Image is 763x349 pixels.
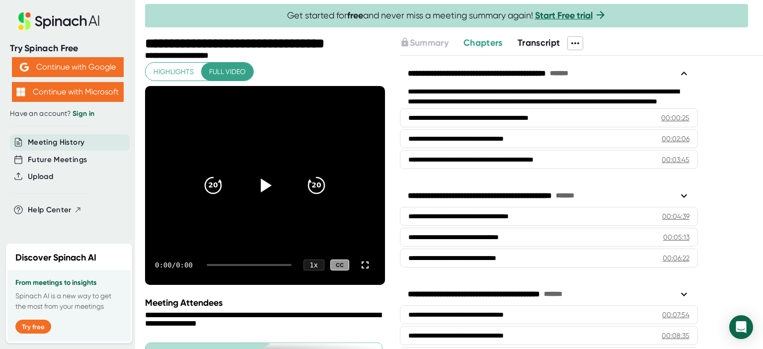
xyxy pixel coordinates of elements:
[662,211,689,221] div: 00:04:39
[518,36,560,50] button: Transcript
[10,43,125,54] div: Try Spinach Free
[661,113,689,123] div: 00:00:25
[153,66,194,78] span: Highlights
[400,36,449,50] button: Summary
[304,260,324,270] div: 1 x
[463,37,503,48] span: Chapters
[400,36,463,50] div: Upgrade to access
[145,297,387,308] div: Meeting Attendees
[347,10,363,21] b: free
[28,154,87,166] button: Future Meetings
[663,253,689,263] div: 00:06:22
[663,232,689,242] div: 00:05:13
[15,279,123,287] h3: From meetings to insights
[662,134,689,144] div: 00:02:06
[155,261,195,269] div: 0:00 / 0:00
[518,37,560,48] span: Transcript
[10,109,125,118] div: Have an account?
[28,204,82,216] button: Help Center
[12,57,124,77] button: Continue with Google
[28,137,84,148] button: Meeting History
[287,10,607,21] span: Get started for and never miss a meeting summary again!
[20,63,29,72] img: Aehbyd4JwY73AAAAAElFTkSuQmCC
[15,291,123,312] p: Spinach AI is a new way to get the most from your meetings
[729,315,753,339] div: Open Intercom Messenger
[410,37,449,48] span: Summary
[73,109,94,118] a: Sign in
[15,251,96,264] h2: Discover Spinach AI
[330,260,349,271] div: CC
[662,155,689,165] div: 00:03:45
[201,63,253,81] button: Full video
[662,331,689,341] div: 00:08:35
[463,36,503,50] button: Chapters
[28,204,72,216] span: Help Center
[662,310,689,320] div: 00:07:54
[209,66,245,78] span: Full video
[535,10,593,21] a: Start Free trial
[15,320,51,334] button: Try free
[146,63,202,81] button: Highlights
[28,171,53,182] button: Upload
[12,82,124,102] button: Continue with Microsoft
